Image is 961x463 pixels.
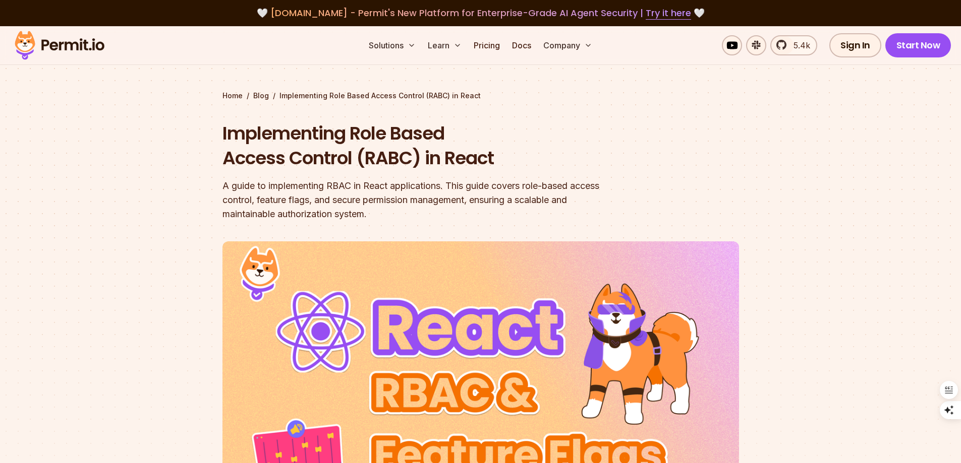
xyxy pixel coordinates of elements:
[770,35,817,55] a: 5.4k
[508,35,535,55] a: Docs
[222,91,243,101] a: Home
[539,35,596,55] button: Company
[829,33,881,57] a: Sign In
[365,35,420,55] button: Solutions
[222,179,610,221] div: A guide to implementing RBAC in React applications. This guide covers role-based access control, ...
[885,33,951,57] a: Start Now
[222,121,610,171] h1: Implementing Role Based Access Control (RABC) in React
[646,7,691,20] a: Try it here
[253,91,269,101] a: Blog
[787,39,810,51] span: 5.4k
[470,35,504,55] a: Pricing
[424,35,466,55] button: Learn
[24,6,937,20] div: 🤍 🤍
[270,7,691,19] span: [DOMAIN_NAME] - Permit's New Platform for Enterprise-Grade AI Agent Security |
[222,91,739,101] div: / /
[10,28,109,62] img: Permit logo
